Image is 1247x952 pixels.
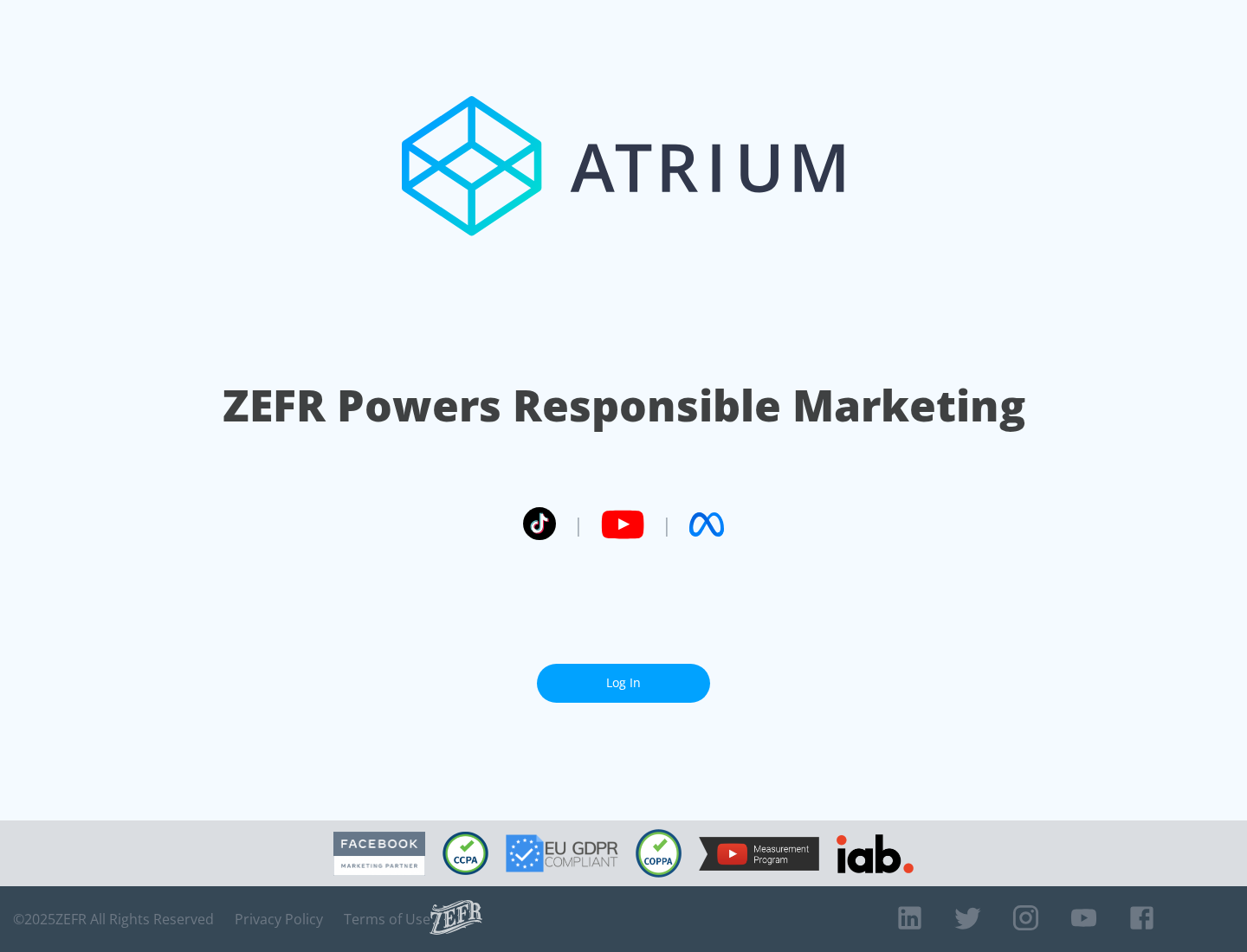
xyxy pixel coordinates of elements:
img: Facebook Marketing Partner [333,832,425,876]
img: CCPA Compliant [443,832,488,875]
img: YouTube Measurement Program [699,837,819,871]
img: COPPA Compliant [636,829,682,878]
a: Log In [537,664,710,703]
h1: ZEFR Powers Responsible Marketing [223,376,1025,435]
span: © 2025 ZEFR All Rights Reserved [13,910,214,928]
a: Privacy Policy [235,910,323,928]
span: | [662,511,672,537]
span: | [573,511,584,537]
img: IAB [837,834,914,873]
a: Terms of Use [344,910,430,928]
img: GDPR Compliant [506,834,618,872]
